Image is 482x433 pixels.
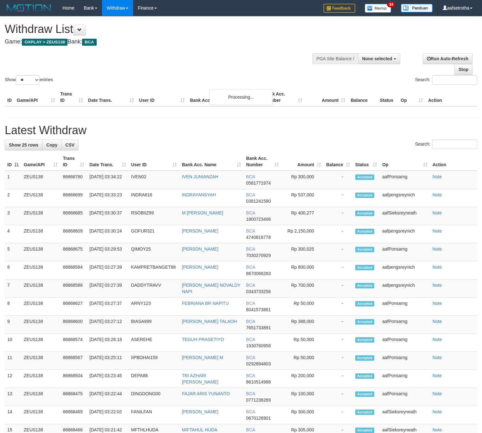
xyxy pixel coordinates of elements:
td: [DATE] 03:34:22 [87,171,128,189]
td: ZEUS138 [21,207,60,225]
td: INDRA616 [129,189,179,207]
a: Run Auto-Refresh [423,53,472,64]
td: aafSieksreyneath [380,406,430,424]
td: - [324,352,353,370]
th: Action [426,88,477,106]
td: [DATE] 03:27:37 [87,298,128,316]
td: 86868504 [60,370,87,388]
span: BCA [246,265,255,270]
th: Bank Acc. Name [187,88,261,106]
button: None selected [358,53,400,64]
td: aafpengsreynich [380,225,430,243]
td: [DATE] 03:27:12 [87,316,128,334]
td: - [324,406,353,424]
td: 10 [5,334,21,352]
span: BCA [246,174,255,179]
td: Rp 388,000 [281,316,324,334]
td: [DATE] 03:23:45 [87,370,128,388]
td: 86868567 [60,352,87,370]
span: BCA [246,228,255,233]
span: Copy 0343733256 to clipboard [246,289,271,294]
div: Processing... [209,89,273,105]
td: 9 [5,316,21,334]
span: Copy 0292894803 to clipboard [246,361,271,366]
td: ZEUS138 [21,388,60,406]
td: Rp 2,150,000 [281,225,324,243]
a: Note [433,228,442,233]
td: RSOBIIZ99 [129,207,179,225]
span: OXPLAY > ZEUS138 [22,39,67,46]
td: 14 [5,406,21,424]
a: Note [433,355,442,360]
span: Copy 0670126901 to clipboard [246,416,271,421]
span: BCA [246,210,255,215]
span: BCA [246,301,255,306]
th: User ID [137,88,188,106]
a: TRI AZHARI [PERSON_NAME] [182,373,218,384]
td: [DATE] 03:29:53 [87,243,128,261]
td: IIPBOHAI159 [129,352,179,370]
a: Stop [454,64,472,75]
td: ASEREHE [129,334,179,352]
a: IVEN JUNIANZAH [182,174,218,179]
td: 13 [5,388,21,406]
a: Note [433,319,442,324]
td: 2 [5,189,21,207]
img: Button%20Memo.svg [365,4,391,13]
th: Action [430,153,477,171]
td: - [324,171,353,189]
td: Rp 800,000 [281,261,324,279]
td: Rp 700,000 [281,279,324,298]
a: Note [433,283,442,288]
td: GOFUR321 [129,225,179,243]
th: Trans ID [58,88,86,106]
td: ZEUS138 [21,279,60,298]
td: aafpengsreynich [380,279,430,298]
th: Date Trans.: activate to sort column ascending [87,153,128,171]
td: - [324,261,353,279]
th: Op [398,88,426,106]
a: Note [433,427,442,432]
td: 5 [5,243,21,261]
td: Rp 100,000 [281,388,324,406]
span: Accepted [355,319,374,325]
span: Accepted [355,391,374,397]
td: 8 [5,298,21,316]
th: Bank Acc. Number [261,88,305,106]
a: Show 25 rows [5,140,42,150]
span: Copy 4740816778 to clipboard [246,235,271,240]
span: BCA [246,283,255,288]
a: FEBRIANA BR NAPITU [182,301,229,306]
td: 1 [5,171,21,189]
a: [PERSON_NAME] [182,228,218,233]
span: Copy 0771236269 to clipboard [246,397,271,403]
th: Status [377,88,398,106]
td: - [324,243,353,261]
a: Note [433,337,442,342]
td: - [324,298,353,316]
td: [DATE] 03:27:39 [87,279,128,298]
th: Balance: activate to sort column ascending [324,153,353,171]
td: - [324,225,353,243]
td: - [324,316,353,334]
span: Accepted [355,428,374,433]
span: BCA [246,246,255,252]
td: ZEUS138 [21,406,60,424]
td: - [324,388,353,406]
td: ZEUS138 [21,298,60,316]
a: Note [433,391,442,396]
th: Trans ID: activate to sort column ascending [60,153,87,171]
td: Rp 200,000 [281,370,324,388]
span: Copy 6041573861 to clipboard [246,307,271,312]
span: Copy 7030270929 to clipboard [246,253,271,258]
td: 86868685 [60,207,87,225]
span: BCA [246,391,255,396]
a: Note [433,373,442,378]
td: QIMOY25 [129,243,179,261]
span: CSV [65,142,74,148]
td: 12 [5,370,21,388]
td: [DATE] 03:22:44 [87,388,128,406]
td: aafPonsarng [380,243,430,261]
span: Accepted [355,301,374,306]
td: ZEUS138 [21,261,60,279]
